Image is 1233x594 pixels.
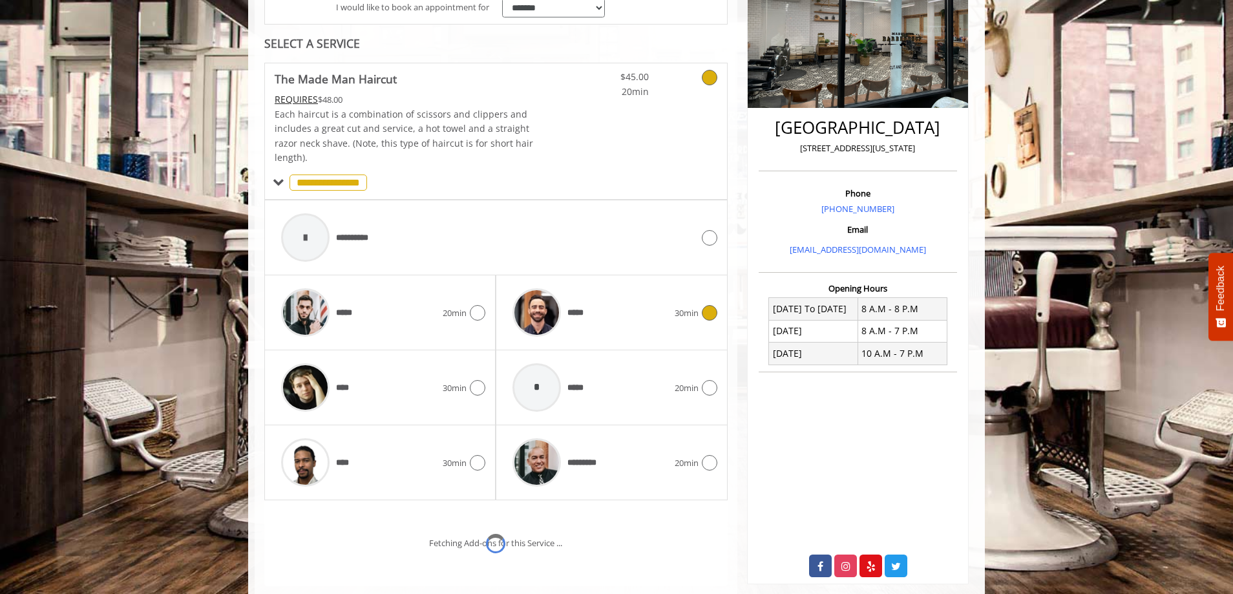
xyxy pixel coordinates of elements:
[336,1,489,14] span: I would like to book an appointment for
[821,203,894,215] a: [PHONE_NUMBER]
[858,298,947,320] td: 8 A.M - 8 P.M
[762,142,954,155] p: [STREET_ADDRESS][US_STATE]
[769,343,858,365] td: [DATE]
[573,85,649,99] span: 20min
[858,343,947,365] td: 10 A.M - 7 P.M
[675,456,699,470] span: 20min
[1215,266,1227,311] span: Feedback
[429,536,562,550] div: Fetching Add-ons for this Service ...
[275,70,397,88] b: The Made Man Haircut
[275,92,534,107] div: $48.00
[675,381,699,395] span: 20min
[573,70,649,84] span: $45.00
[1208,253,1233,341] button: Feedback - Show survey
[443,456,467,470] span: 30min
[762,118,954,137] h2: [GEOGRAPHIC_DATA]
[762,225,954,234] h3: Email
[790,244,926,255] a: [EMAIL_ADDRESS][DOMAIN_NAME]
[762,189,954,198] h3: Phone
[769,298,858,320] td: [DATE] To [DATE]
[275,93,318,105] span: This service needs some Advance to be paid before we block your appointment
[769,320,858,342] td: [DATE]
[443,306,467,320] span: 20min
[759,284,957,293] h3: Opening Hours
[443,381,467,395] span: 30min
[264,37,728,50] div: SELECT A SERVICE
[275,108,533,164] span: Each haircut is a combination of scissors and clippers and includes a great cut and service, a ho...
[675,306,699,320] span: 30min
[858,320,947,342] td: 8 A.M - 7 P.M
